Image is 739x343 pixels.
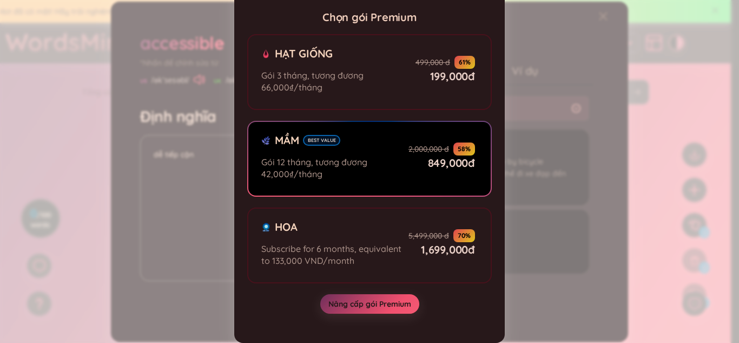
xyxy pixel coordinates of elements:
[261,156,408,180] div: Gói 12 tháng, tương đương 42,000₫/tháng
[261,219,408,243] div: Hoa
[454,56,475,69] div: 61 %
[261,133,408,156] div: Mầm
[415,69,475,84] div: 199,000 đ
[261,243,408,267] div: Subscribe for 6 months, equivalent to 133,000 VND/month
[261,136,270,145] img: sprout
[322,11,417,23] div: Chọn gói Premium
[408,144,449,154] div: 2,000,000 đ
[408,230,449,241] div: 5,499,000 đ
[453,143,475,156] div: 58 %
[328,299,411,309] span: Nâng cấp gói Premium
[261,49,270,59] img: seed
[408,156,475,171] div: 849,000 đ
[408,242,475,257] div: 1,699,000 đ
[415,57,450,68] div: 499,000 đ
[320,294,419,314] button: Nâng cấp gói Premium
[453,229,475,242] div: 70 %
[261,223,270,232] img: flower
[261,69,415,93] div: Gói 3 tháng, tương đương 66,000₫/tháng
[261,46,415,69] div: Hạt giống
[303,135,340,146] div: Best value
